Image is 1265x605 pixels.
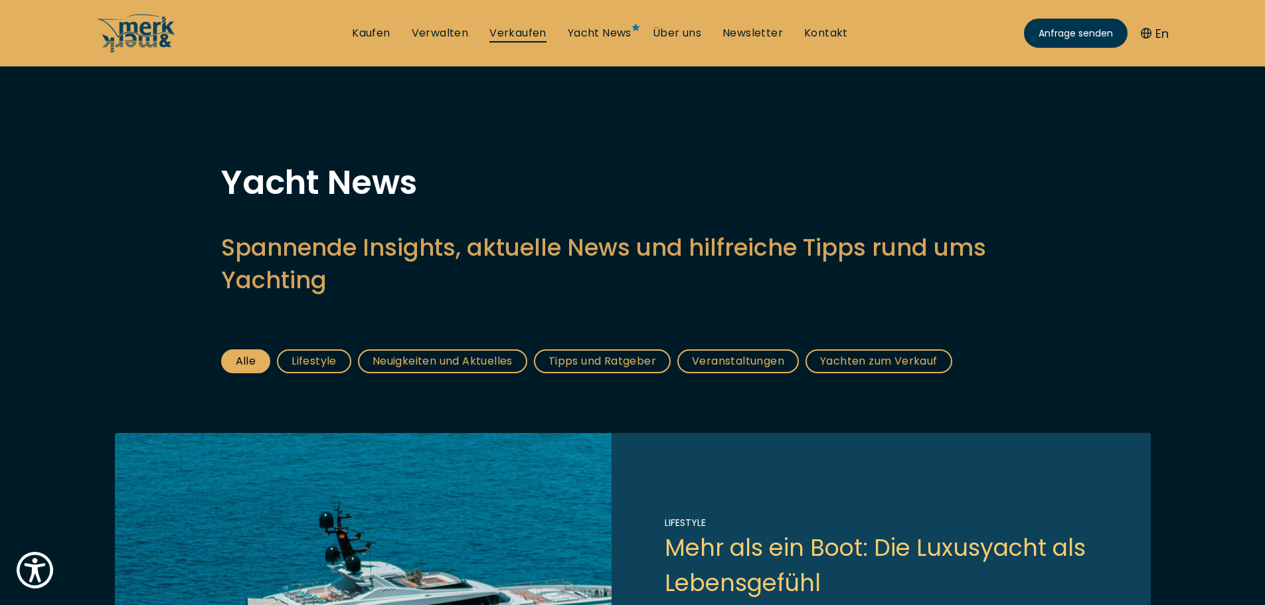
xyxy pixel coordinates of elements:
a: Tipps und Ratgeber [534,349,671,373]
a: Yachten zum Verkauf [805,349,952,373]
a: Alle [221,349,271,373]
a: Neuigkeiten und Aktuelles [358,349,527,373]
a: Kaufen [352,26,390,41]
a: Veranstaltungen [677,349,799,373]
a: Newsletter [722,26,783,41]
a: Verwalten [412,26,469,41]
a: Lifestyle [277,349,351,373]
a: Anfrage senden [1024,19,1128,48]
a: Kontakt [804,26,848,41]
a: Yacht News [568,26,632,41]
button: En [1141,25,1169,43]
h1: Yacht News [221,166,1045,199]
button: Show Accessibility Preferences [13,549,56,592]
span: Anfrage senden [1039,27,1113,41]
h2: Spannende Insights, aktuelle News und hilfreiche Tipps rund ums Yachting [221,231,1045,296]
a: Verkaufen [489,26,547,41]
a: Über uns [653,26,701,41]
